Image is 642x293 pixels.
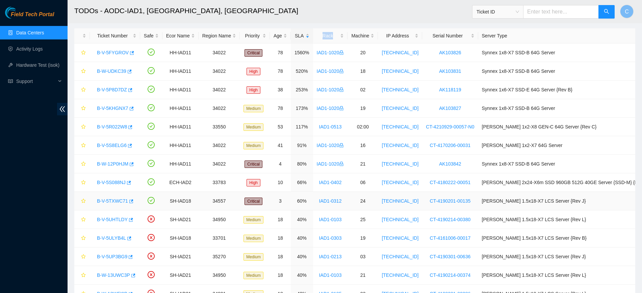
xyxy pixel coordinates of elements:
button: star [78,84,86,95]
td: HH-IAD11 [162,43,199,62]
a: IAD1-1020lock [317,87,344,92]
td: SH-IAD18 [162,192,199,210]
span: star [81,199,86,204]
input: Enter text here... [523,5,599,19]
a: B-W-13UWC3P [97,272,130,278]
span: Medium [243,253,263,261]
td: SH-IAD21 [162,266,199,285]
span: Medium [243,105,263,112]
td: 66% [291,173,313,192]
a: CT-4190201-00135 [430,198,471,204]
span: Medium [243,142,263,149]
td: 41 [270,136,291,155]
td: 80% [291,155,313,173]
td: HH-IAD11 [162,81,199,99]
a: [TECHNICAL_ID] [382,143,418,148]
td: 34022 [199,155,240,173]
span: lock [339,69,344,74]
span: High [247,68,260,75]
a: IAD1-1020lock [317,68,344,74]
a: B-V-5S088NJ [97,180,126,185]
span: lock [339,162,344,166]
td: 1560% [291,43,313,62]
a: AK103827 [439,106,461,111]
td: 253% [291,81,313,99]
button: search [598,5,615,19]
td: 60% [291,192,313,210]
a: B-V-5UHTLDY [97,217,128,222]
td: 40% [291,247,313,266]
span: star [81,273,86,278]
span: star [81,87,86,93]
a: AK103831 [439,68,461,74]
td: SH-IAD21 [162,210,199,229]
td: 4 [270,155,291,173]
td: 34022 [199,43,240,62]
td: 520% [291,62,313,81]
span: check-circle [148,104,155,111]
td: 34557 [199,192,240,210]
button: star [78,233,86,243]
a: [TECHNICAL_ID] [382,180,418,185]
span: close-circle [148,253,155,260]
a: IAD1-0312 [319,198,342,204]
a: [TECHNICAL_ID] [382,235,418,241]
span: double-left [57,103,68,115]
img: Akamai Technologies [5,7,34,19]
a: IAD1-0103 [319,217,342,222]
td: 38 [270,81,291,99]
span: Medium [243,216,263,224]
td: 40% [291,210,313,229]
a: [TECHNICAL_ID] [382,50,418,55]
td: 35270 [199,247,240,266]
td: 34950 [199,266,240,285]
span: check-circle [148,86,155,93]
span: star [81,217,86,223]
a: CT-4190214-00374 [430,272,471,278]
a: CT-4180222-00051 [430,180,471,185]
td: 3 [270,192,291,210]
td: HH-IAD11 [162,136,199,155]
span: Critical [245,198,262,205]
a: [TECHNICAL_ID] [382,68,418,74]
td: HH-IAD11 [162,62,199,81]
span: lock [339,143,344,148]
a: IAD1-0103 [319,272,342,278]
td: 78 [270,99,291,118]
span: star [81,236,86,241]
a: B-V-5P8D7DZ [97,87,127,92]
button: star [78,214,86,225]
span: close-circle [148,215,155,223]
td: 10 [270,173,291,192]
td: 02 [348,81,378,99]
span: Medium [243,272,263,279]
td: 117% [291,118,313,136]
span: High [247,179,260,186]
span: check-circle [148,49,155,56]
td: 06 [348,173,378,192]
a: [TECHNICAL_ID] [382,272,418,278]
td: 33550 [199,118,240,136]
span: Critical [245,49,262,57]
a: Data Centers [16,30,44,35]
td: 21 [348,266,378,285]
span: search [604,9,609,15]
span: lock [339,50,344,55]
a: IAD1-1020lock [317,161,344,167]
button: star [78,270,86,281]
span: star [81,180,86,185]
a: Hardware Test (isok) [16,62,59,68]
a: AK118119 [439,87,461,92]
a: CT-4210929-00057-N0 [426,124,474,129]
td: 173% [291,99,313,118]
span: Support [16,75,56,88]
td: 18 [348,62,378,81]
a: B-V-5KHGNX7 [97,106,128,111]
span: check-circle [148,67,155,74]
button: star [78,251,86,262]
a: [TECHNICAL_ID] [382,254,418,259]
a: B-V-5S8ELG6 [97,143,127,148]
td: 16 [348,136,378,155]
td: HH-IAD11 [162,118,199,136]
td: 19 [348,99,378,118]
